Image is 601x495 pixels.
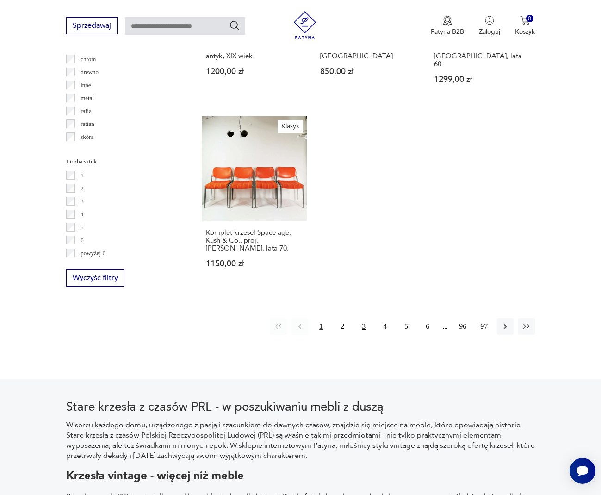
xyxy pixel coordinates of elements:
[66,401,535,413] h2: Stare krzesła z czasów PRL - w poszukiwaniu mebli z duszą
[81,222,84,232] p: 5
[66,23,118,30] a: Sprzedawaj
[81,248,105,258] p: powyżej 6
[479,16,500,36] button: Zaloguj
[431,16,464,36] a: Ikona medaluPatyna B2B
[81,170,84,181] p: 1
[434,75,531,83] p: 1299,00 zł
[206,229,303,252] h3: Komplet krzeseł Space age, Kush & Co., proj. [PERSON_NAME]. lata 70.
[66,157,180,167] p: Liczba sztuk
[66,269,124,287] button: Wyczyść filtry
[81,209,84,219] p: 4
[431,27,464,36] p: Patyna B2B
[320,37,417,60] h3: Krzesło duńskich z drewna tekowego z lat 60./70., [GEOGRAPHIC_DATA]
[81,67,99,77] p: drewno
[206,68,303,75] p: 1200,00 zł
[454,318,471,335] button: 96
[81,54,96,64] p: chrom
[431,16,464,36] button: Patyna B2B
[81,119,94,129] p: rattan
[66,17,118,34] button: Sprzedawaj
[81,106,92,116] p: rafia
[229,20,240,31] button: Szukaj
[476,318,492,335] button: 97
[81,145,98,155] p: tkanina
[206,37,303,60] h3: Krzesło kapitańskie, [PERSON_NAME] & Son, antyk, XIX wiek
[334,318,351,335] button: 2
[81,132,93,142] p: skóra
[485,16,494,25] img: Ikonka użytkownika
[398,318,415,335] button: 5
[443,16,452,26] img: Ikona medalu
[515,27,535,36] p: Koszyk
[81,93,94,103] p: metal
[202,116,307,286] a: KlasykKomplet krzeseł Space age, Kush & Co., proj. Prof. Hans Ell. lata 70.Komplet krzeseł Space ...
[515,16,535,36] button: 0Koszyk
[434,37,531,68] h3: Para krzeseł Canasta, [DEMOGRAPHIC_DATA], [GEOGRAPHIC_DATA], lata 60.
[377,318,393,335] button: 4
[66,471,535,481] h2: Krzesła vintage - więcej niż meble
[81,183,84,194] p: 2
[81,196,84,207] p: 3
[81,235,84,245] p: 6
[520,16,530,25] img: Ikona koszyka
[291,11,319,39] img: Patyna - sklep z meblami i dekoracjami vintage
[320,68,417,75] p: 850,00 zł
[526,15,534,23] div: 0
[313,318,329,335] button: 1
[570,458,595,484] iframe: Smartsupp widget button
[66,420,535,461] p: W sercu każdego domu, urządzonego z pasją i szacunkiem do dawnych czasów, znajdzie się miejsce na...
[355,318,372,335] button: 3
[206,260,303,268] p: 1150,00 zł
[81,80,91,90] p: inne
[479,27,500,36] p: Zaloguj
[419,318,436,335] button: 6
